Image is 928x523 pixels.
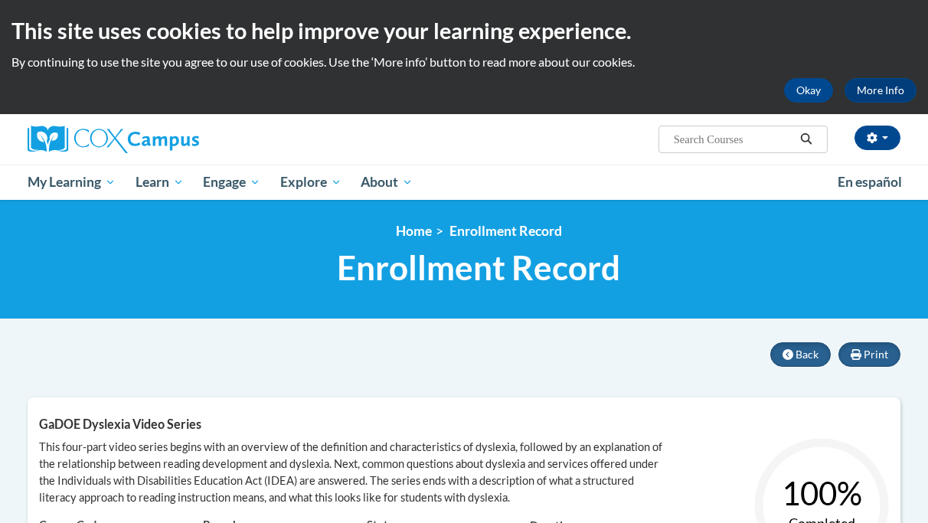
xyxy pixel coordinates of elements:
span: En español [838,174,902,190]
span: Print [864,348,888,361]
a: Explore [270,165,351,200]
img: Cox Campus [28,126,199,153]
span: Engage [203,173,260,191]
a: Cox Campus [28,126,303,153]
a: About [351,165,423,200]
div: Main menu [16,165,912,200]
input: Search Courses [672,130,795,149]
button: Back [770,342,831,367]
span: GaDOE Dyslexia Video Series [39,417,201,431]
span: My Learning [28,173,116,191]
span: This four-part video series begins with an overview of the definition and characteristics of dysl... [39,440,662,504]
span: Enrollment Record [337,247,620,288]
button: Search [795,130,818,149]
span: About [361,173,413,191]
span: Learn [136,173,184,191]
a: Engage [193,165,270,200]
a: My Learning [18,165,126,200]
p: By continuing to use the site you agree to our use of cookies. Use the ‘More info’ button to read... [11,54,917,70]
span: Back [796,348,819,361]
button: Print [838,342,900,367]
span: Explore [280,173,341,191]
h2: This site uses cookies to help improve your learning experience. [11,15,917,46]
span: Enrollment Record [449,223,562,239]
a: More Info [845,78,917,103]
button: Account Settings [854,126,900,150]
a: Learn [126,165,194,200]
a: En español [828,166,912,198]
a: Home [396,223,432,239]
button: Okay [784,78,833,103]
text: 100% [782,474,862,512]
